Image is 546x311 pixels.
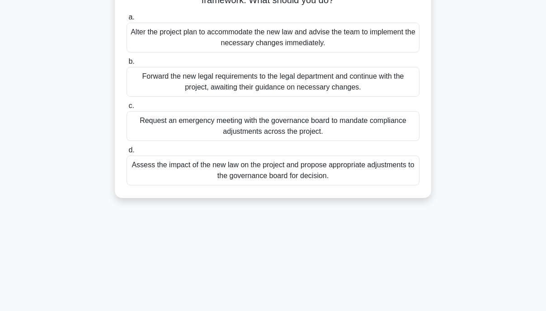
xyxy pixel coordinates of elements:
[128,13,134,21] span: a.
[127,23,419,52] div: Alter the project plan to accommodate the new law and advise the team to implement the necessary ...
[128,57,134,65] span: b.
[127,111,419,141] div: Request an emergency meeting with the governance board to mandate compliance adjustments across t...
[127,155,419,185] div: Assess the impact of the new law on the project and propose appropriate adjustments to the govern...
[128,146,134,154] span: d.
[127,67,419,97] div: Forward the new legal requirements to the legal department and continue with the project, awaitin...
[128,102,134,109] span: c.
